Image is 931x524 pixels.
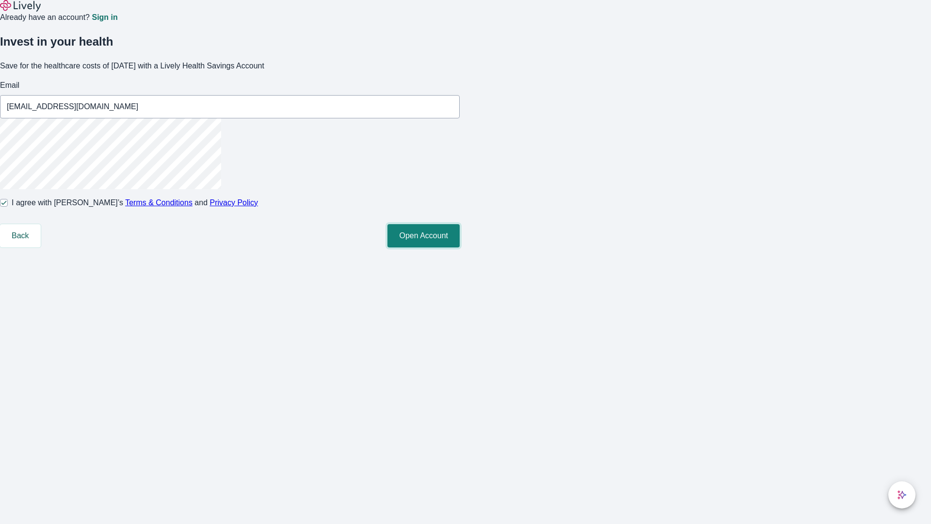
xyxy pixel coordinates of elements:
[125,198,193,207] a: Terms & Conditions
[387,224,460,247] button: Open Account
[897,490,907,500] svg: Lively AI Assistant
[12,197,258,209] span: I agree with [PERSON_NAME]’s and
[210,198,258,207] a: Privacy Policy
[888,481,915,508] button: chat
[92,14,117,21] a: Sign in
